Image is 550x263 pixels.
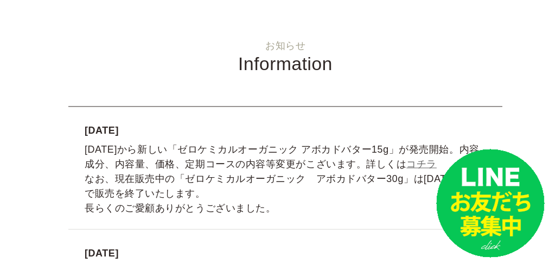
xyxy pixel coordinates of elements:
[238,54,332,74] span: Information
[85,246,486,260] strong: [DATE]
[436,149,545,258] img: small_line.png
[406,158,437,169] a: コチラ
[68,107,502,229] li: [DATE]から新しい「ゼロケミカルオーガニック アボカドバター15g」が発売開始。内容成分、内容量、価格、定期コースの内容等変更がこざいます。詳しくは なお、現在販売中の「ゼロケミカルオーガニ...
[85,123,486,137] strong: [DATE]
